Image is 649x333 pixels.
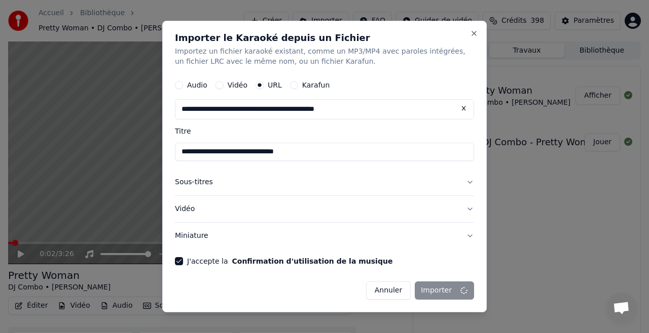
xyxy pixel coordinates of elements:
[302,81,330,89] label: Karafun
[187,258,392,265] label: J'accepte la
[232,258,392,265] button: J'accepte la
[175,128,474,135] label: Titre
[175,33,474,43] h2: Importer le Karaoké depuis un Fichier
[175,223,474,249] button: Miniature
[228,81,247,89] label: Vidéo
[175,196,474,222] button: Vidéo
[175,169,474,195] button: Sous-titres
[366,281,411,300] button: Annuler
[187,81,207,89] label: Audio
[268,81,282,89] label: URL
[175,47,474,67] p: Importez un fichier karaoké existant, comme un MP3/MP4 avec paroles intégrées, un fichier LRC ave...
